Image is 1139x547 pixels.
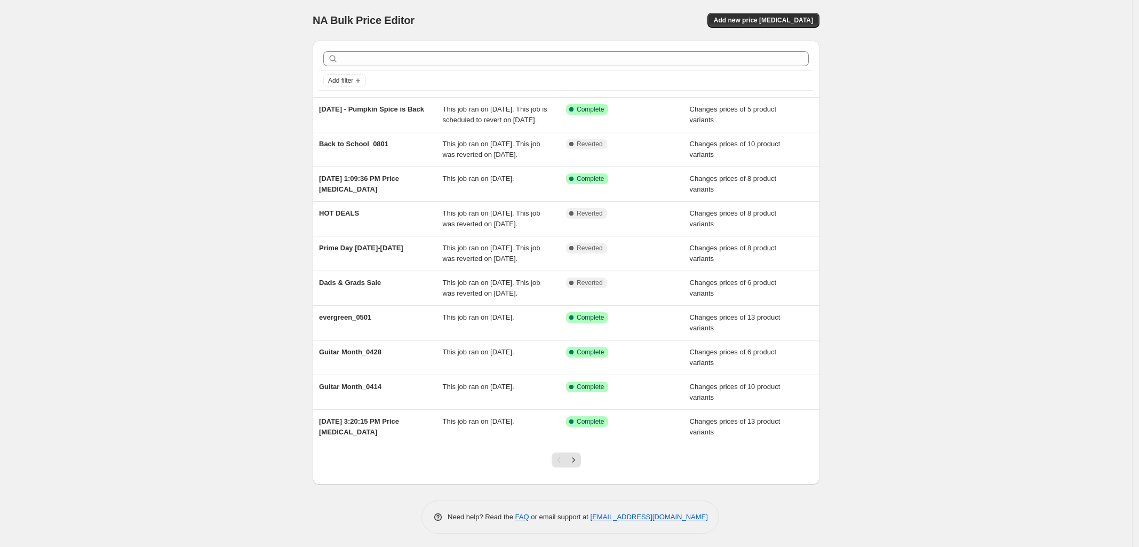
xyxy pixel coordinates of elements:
span: Add filter [328,76,353,85]
span: Reverted [577,140,603,148]
span: Changes prices of 6 product variants [690,348,777,367]
span: Changes prices of 8 product variants [690,244,777,263]
button: Add filter [323,74,366,87]
span: This job ran on [DATE]. [443,313,514,321]
span: This job ran on [DATE]. This job was reverted on [DATE]. [443,279,540,297]
button: Next [566,453,581,467]
span: Need help? Read the [448,513,515,521]
span: Guitar Month_0414 [319,383,381,391]
span: Complete [577,175,604,183]
span: This job ran on [DATE]. [443,175,514,183]
span: [DATE] 3:20:15 PM Price [MEDICAL_DATA] [319,417,399,436]
span: Complete [577,348,604,356]
span: HOT DEALS [319,209,359,217]
span: Changes prices of 8 product variants [690,209,777,228]
a: [EMAIL_ADDRESS][DOMAIN_NAME] [591,513,708,521]
span: Back to School_0801 [319,140,388,148]
span: Complete [577,105,604,114]
span: evergreen_0501 [319,313,371,321]
span: Changes prices of 10 product variants [690,383,780,401]
span: [DATE] 1:09:36 PM Price [MEDICAL_DATA] [319,175,399,193]
button: Add new price [MEDICAL_DATA] [707,13,819,28]
span: or email support at [529,513,591,521]
span: NA Bulk Price Editor [313,14,415,26]
a: FAQ [515,513,529,521]
span: Changes prices of 13 product variants [690,417,780,436]
span: This job ran on [DATE]. This job was reverted on [DATE]. [443,244,540,263]
span: This job ran on [DATE]. This job is scheduled to revert on [DATE]. [443,105,547,124]
span: This job ran on [DATE]. [443,383,514,391]
span: Changes prices of 10 product variants [690,140,780,158]
span: Changes prices of 6 product variants [690,279,777,297]
span: This job ran on [DATE]. [443,417,514,425]
span: Reverted [577,279,603,287]
span: This job ran on [DATE]. This job was reverted on [DATE]. [443,140,540,158]
span: This job ran on [DATE]. [443,348,514,356]
span: Dads & Grads Sale [319,279,381,287]
span: Changes prices of 5 product variants [690,105,777,124]
span: [DATE] - Pumpkin Spice is Back [319,105,424,113]
span: Complete [577,383,604,391]
span: Complete [577,417,604,426]
span: Complete [577,313,604,322]
span: Reverted [577,209,603,218]
span: Reverted [577,244,603,252]
span: Add new price [MEDICAL_DATA] [714,16,813,25]
span: Guitar Month_0428 [319,348,381,356]
span: Changes prices of 8 product variants [690,175,777,193]
nav: Pagination [552,453,581,467]
span: Prime Day [DATE]-[DATE] [319,244,403,252]
span: This job ran on [DATE]. This job was reverted on [DATE]. [443,209,540,228]
span: Changes prices of 13 product variants [690,313,780,332]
